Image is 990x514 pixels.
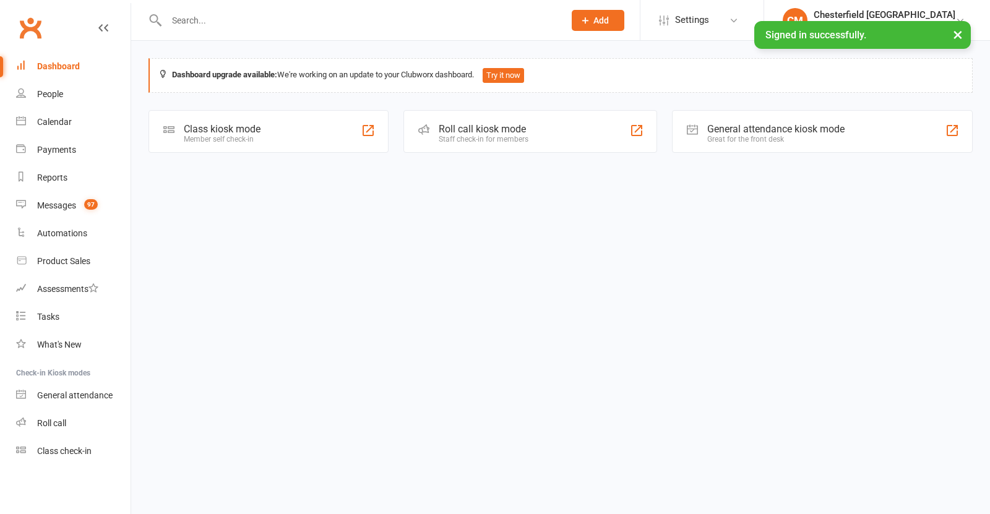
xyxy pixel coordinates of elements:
[947,21,969,48] button: ×
[37,312,59,322] div: Tasks
[37,340,82,349] div: What's New
[184,123,260,135] div: Class kiosk mode
[16,80,131,108] a: People
[572,10,624,31] button: Add
[184,135,260,143] div: Member self check-in
[37,418,66,428] div: Roll call
[16,382,131,409] a: General attendance kiosk mode
[783,8,807,33] div: CM
[163,12,556,29] input: Search...
[16,53,131,80] a: Dashboard
[16,409,131,437] a: Roll call
[37,145,76,155] div: Payments
[16,164,131,192] a: Reports
[15,12,46,43] a: Clubworx
[814,9,955,20] div: Chesterfield [GEOGRAPHIC_DATA]
[593,15,609,25] span: Add
[439,135,528,143] div: Staff check-in for members
[148,58,973,93] div: We're working on an update to your Clubworx dashboard.
[16,247,131,275] a: Product Sales
[172,70,277,79] strong: Dashboard upgrade available:
[707,123,845,135] div: General attendance kiosk mode
[16,303,131,331] a: Tasks
[84,199,98,210] span: 97
[16,192,131,220] a: Messages 97
[675,6,709,34] span: Settings
[16,331,131,359] a: What's New
[16,220,131,247] a: Automations
[37,173,67,182] div: Reports
[37,390,113,400] div: General attendance
[37,89,63,99] div: People
[16,108,131,136] a: Calendar
[37,228,87,238] div: Automations
[16,275,131,303] a: Assessments
[765,29,866,41] span: Signed in successfully.
[483,68,524,83] button: Try it now
[37,256,90,266] div: Product Sales
[37,284,98,294] div: Assessments
[37,117,72,127] div: Calendar
[439,123,528,135] div: Roll call kiosk mode
[707,135,845,143] div: Great for the front desk
[16,136,131,164] a: Payments
[37,61,80,71] div: Dashboard
[16,437,131,465] a: Class kiosk mode
[37,200,76,210] div: Messages
[814,20,955,32] div: ACA Network
[37,446,92,456] div: Class check-in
